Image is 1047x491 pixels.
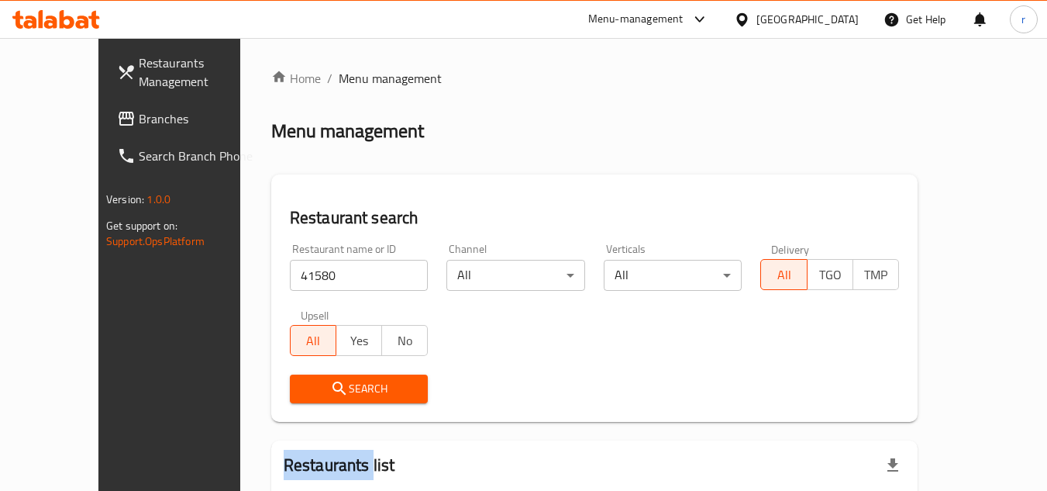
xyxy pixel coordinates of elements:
button: Search [290,375,429,403]
span: Yes [343,330,376,352]
span: Branches [139,109,261,128]
span: Get support on: [106,216,177,236]
input: Search for restaurant name or ID.. [290,260,429,291]
div: All [604,260,742,291]
div: Menu-management [588,10,684,29]
nav: breadcrumb [271,69,918,88]
span: Search [302,379,416,399]
a: Home [271,69,321,88]
div: All [446,260,585,291]
div: [GEOGRAPHIC_DATA] [756,11,859,28]
a: Branches [105,100,274,137]
a: Search Branch Phone [105,137,274,175]
span: Version: [106,189,144,209]
a: Restaurants Management [105,44,274,100]
div: Export file [874,447,911,484]
span: Search Branch Phone [139,147,261,165]
button: All [760,259,807,290]
label: Upsell [301,309,329,320]
span: No [388,330,422,352]
h2: Restaurant search [290,206,899,230]
button: Yes [336,325,382,356]
span: TGO [814,264,847,286]
span: Restaurants Management [139,54,261,91]
button: TGO [807,259,853,290]
span: 1.0.0 [146,189,170,209]
button: TMP [852,259,899,290]
button: All [290,325,336,356]
span: All [297,330,330,352]
h2: Menu management [271,119,424,143]
h2: Restaurants list [284,454,394,477]
li: / [327,69,332,88]
label: Delivery [771,244,810,254]
button: No [381,325,428,356]
span: Menu management [339,69,442,88]
span: All [767,264,801,286]
span: TMP [859,264,893,286]
a: Support.OpsPlatform [106,231,205,251]
span: r [1021,11,1025,28]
